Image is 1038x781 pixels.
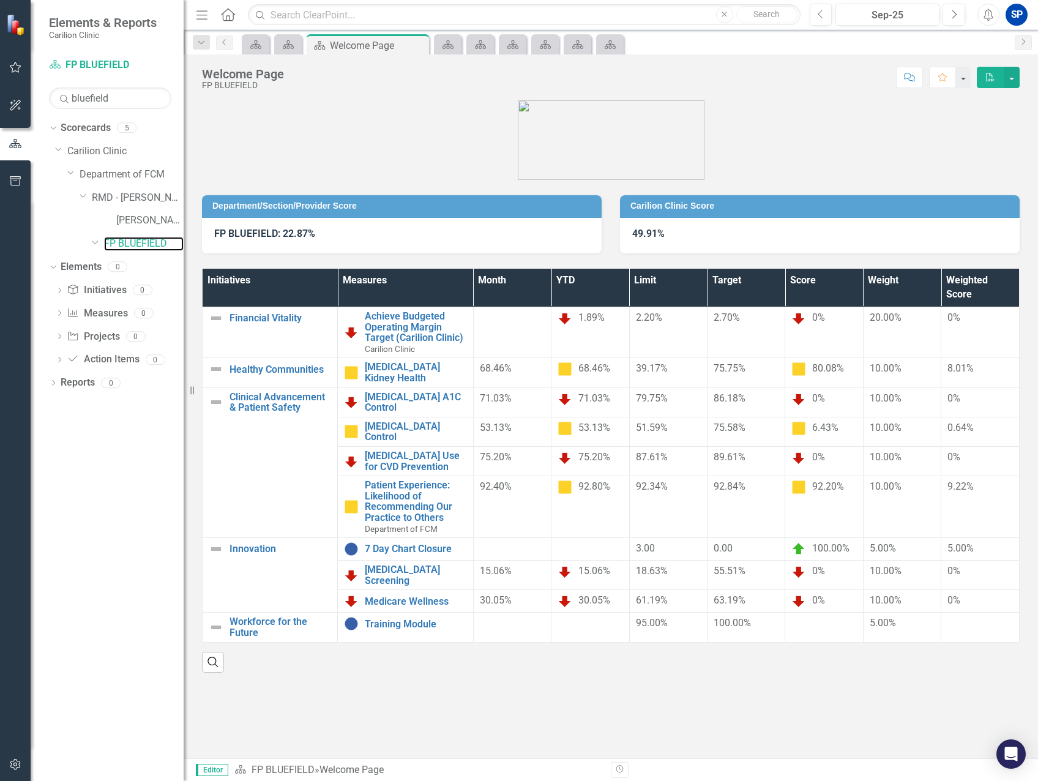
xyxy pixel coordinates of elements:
[812,392,825,404] span: 0%
[230,313,331,324] a: Financial Vitality
[753,9,780,19] span: Search
[480,565,512,577] span: 15.06%
[812,565,825,577] span: 0%
[714,362,745,374] span: 75.75%
[203,387,338,538] td: Double-Click to Edit Right Click for Context Menu
[203,358,338,387] td: Double-Click to Edit Right Click for Context Menu
[365,392,466,413] a: [MEDICAL_DATA] A1C Control
[80,168,184,182] a: Department of FCM
[636,542,655,554] span: 3.00
[67,144,184,159] a: Carilion Clinic
[791,564,806,579] img: Below Plan
[791,594,806,608] img: Below Plan
[230,544,331,555] a: Innovation
[49,88,171,109] input: Search Below...
[870,594,902,606] span: 10.00%
[101,378,121,388] div: 0
[344,395,359,409] img: Below Plan
[230,616,331,638] a: Workforce for the Future
[812,595,825,607] span: 0%
[209,620,223,635] img: Not Defined
[870,392,902,404] span: 10.00%
[714,312,740,323] span: 2.70%
[365,421,466,443] a: [MEDICAL_DATA] Control
[338,538,473,561] td: Double-Click to Edit Right Click for Context Menu
[947,392,960,404] span: 0%
[812,542,849,554] span: 100.00%
[791,311,806,326] img: Below Plan
[365,619,466,630] a: Training Module
[49,30,157,40] small: Carilion Clinic
[480,451,512,463] span: 75.20%
[791,421,806,436] img: Caution
[558,594,572,608] img: Below Plan
[330,38,426,53] div: Welcome Page
[480,480,512,492] span: 92.40%
[344,325,359,340] img: Below Plan
[61,121,111,135] a: Scorecards
[248,4,800,26] input: Search ClearPoint...
[870,362,902,374] span: 10.00%
[947,565,960,577] span: 0%
[558,450,572,465] img: Below Plan
[578,363,610,375] span: 68.46%
[209,362,223,376] img: Not Defined
[714,392,745,404] span: 86.18%
[146,354,165,365] div: 0
[578,422,610,433] span: 53.13%
[338,358,473,387] td: Double-Click to Edit Right Click for Context Menu
[578,451,610,463] span: 75.20%
[338,387,473,417] td: Double-Click to Edit Right Click for Context Menu
[714,422,745,433] span: 75.58%
[49,58,171,72] a: FP BLUEFIELD
[578,312,605,323] span: 1.89%
[558,564,572,579] img: Below Plan
[344,454,359,469] img: Below Plan
[480,422,512,433] span: 53.13%
[812,363,844,375] span: 80.08%
[230,392,331,413] a: Clinical Advancement & Patient Safety
[812,451,825,463] span: 0%
[791,542,806,556] img: On Target
[558,480,572,495] img: Caution
[714,565,745,577] span: 55.51%
[338,417,473,446] td: Double-Click to Edit Right Click for Context Menu
[870,480,902,492] span: 10.00%
[209,395,223,409] img: Not Defined
[209,542,223,556] img: Not Defined
[344,542,359,556] img: No Information
[870,542,896,554] span: 5.00%
[870,565,902,577] span: 10.00%
[134,308,154,318] div: 0
[736,6,797,23] button: Search
[791,480,806,495] img: Caution
[480,594,512,606] span: 30.05%
[558,421,572,436] img: Caution
[835,4,939,26] button: Sep-25
[947,362,974,374] span: 8.01%
[365,596,466,607] a: Medicare Wellness
[870,422,902,433] span: 10.00%
[203,538,338,613] td: Double-Click to Edit Right Click for Context Menu
[365,450,466,472] a: [MEDICAL_DATA] Use for CVD Prevention
[578,392,610,404] span: 71.03%
[947,422,974,433] span: 0.64%
[578,565,610,577] span: 15.06%
[133,285,152,296] div: 0
[67,307,127,321] a: Measures
[196,764,228,776] span: Editor
[714,451,745,463] span: 89.61%
[365,544,466,555] a: 7 Day Chart Closure
[578,480,610,492] span: 92.80%
[344,499,359,514] img: Caution
[840,8,935,23] div: Sep-25
[338,476,473,538] td: Double-Click to Edit Right Click for Context Menu
[365,311,466,343] a: Achieve Budgeted Operating Margin Target (Carilion Clinic)
[791,450,806,465] img: Below Plan
[636,565,668,577] span: 18.63%
[67,353,139,367] a: Action Items
[214,228,315,239] strong: FP BLUEFIELD: 22.87%
[636,451,668,463] span: 87.61%
[714,480,745,492] span: 92.84%
[234,763,602,777] div: »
